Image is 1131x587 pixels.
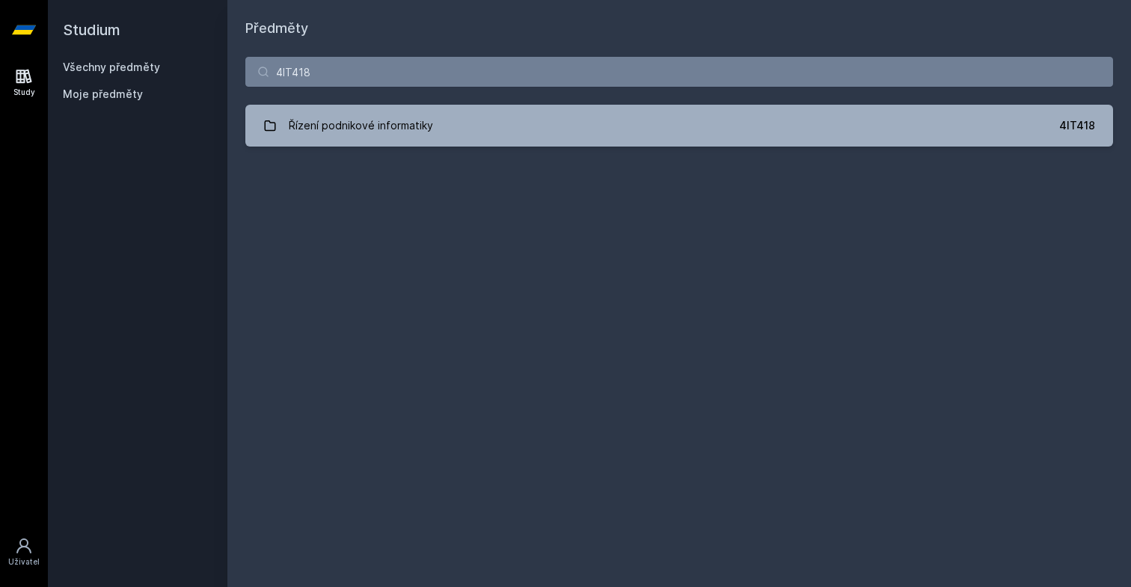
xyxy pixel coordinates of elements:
a: Uživatel [3,529,45,575]
a: Řízení podnikové informatiky 4IT418 [245,105,1113,147]
div: 4IT418 [1059,118,1095,133]
input: Název nebo ident předmětu… [245,57,1113,87]
a: Study [3,60,45,105]
div: Řízení podnikové informatiky [289,111,433,141]
a: Všechny předměty [63,61,160,73]
div: Study [13,87,35,98]
div: Uživatel [8,556,40,568]
h1: Předměty [245,18,1113,39]
span: Moje předměty [63,87,143,102]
